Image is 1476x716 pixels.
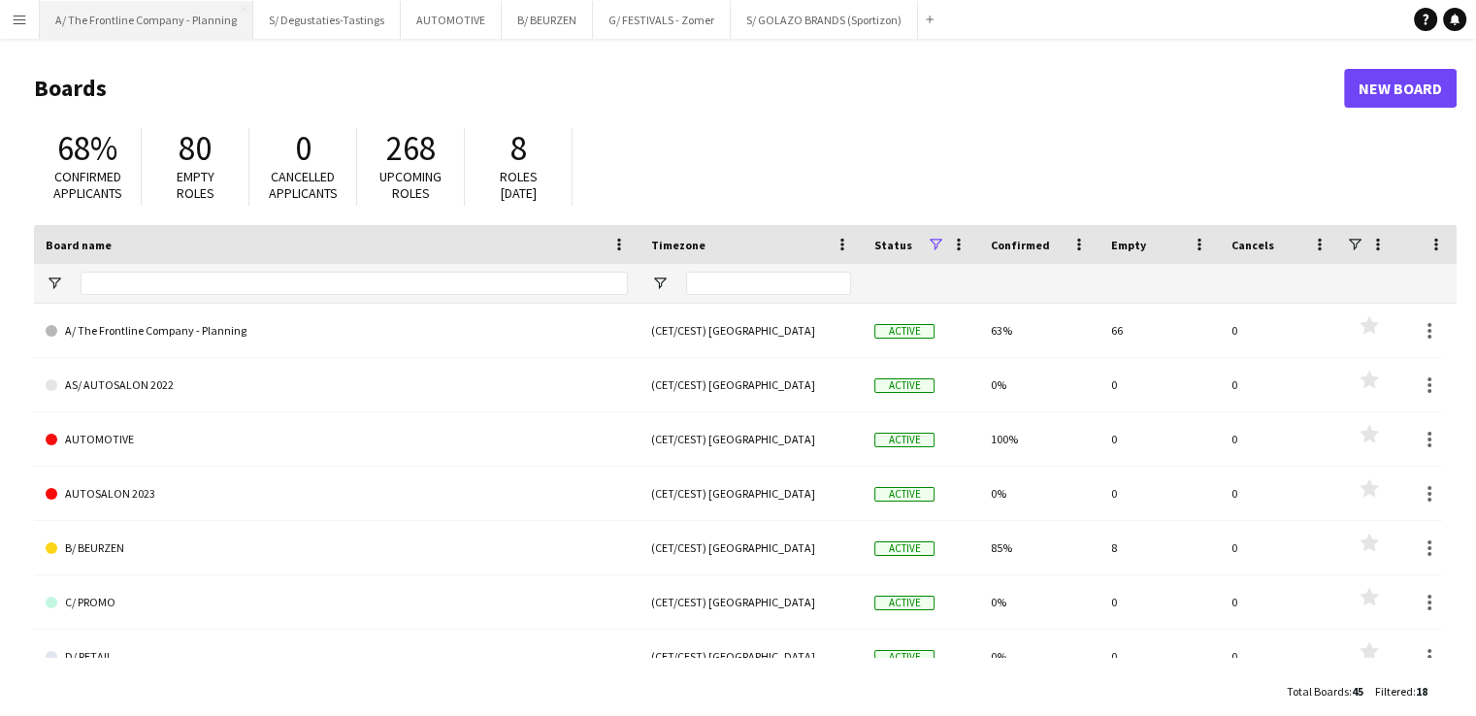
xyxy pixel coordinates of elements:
[1099,358,1220,411] div: 0
[1220,412,1340,466] div: 0
[502,1,593,39] button: B/ BEURZEN
[1099,630,1220,683] div: 0
[253,1,401,39] button: S/ Degustaties-Tastings
[686,272,851,295] input: Timezone Filter Input
[979,412,1099,466] div: 100%
[510,127,527,170] span: 8
[874,378,935,393] span: Active
[386,127,436,170] span: 268
[979,630,1099,683] div: 0%
[640,412,863,466] div: (CET/CEST) [GEOGRAPHIC_DATA]
[1220,304,1340,357] div: 0
[401,1,502,39] button: AUTOMOTIVE
[46,238,112,252] span: Board name
[979,358,1099,411] div: 0%
[57,127,117,170] span: 68%
[46,412,628,467] a: AUTOMOTIVE
[979,467,1099,520] div: 0%
[1220,630,1340,683] div: 0
[177,168,214,202] span: Empty roles
[874,650,935,665] span: Active
[1287,672,1363,710] div: :
[1220,521,1340,574] div: 0
[979,304,1099,357] div: 63%
[640,467,863,520] div: (CET/CEST) [GEOGRAPHIC_DATA]
[1231,238,1274,252] span: Cancels
[46,304,628,358] a: A/ The Frontline Company - Planning
[640,304,863,357] div: (CET/CEST) [GEOGRAPHIC_DATA]
[1099,412,1220,466] div: 0
[979,521,1099,574] div: 85%
[46,630,628,684] a: D/ RETAIL
[874,596,935,610] span: Active
[640,630,863,683] div: (CET/CEST) [GEOGRAPHIC_DATA]
[1375,672,1427,710] div: :
[40,1,253,39] button: A/ The Frontline Company - Planning
[46,358,628,412] a: AS/ AUTOSALON 2022
[1416,684,1427,699] span: 18
[269,168,338,202] span: Cancelled applicants
[1099,575,1220,629] div: 0
[1220,467,1340,520] div: 0
[874,433,935,447] span: Active
[640,521,863,574] div: (CET/CEST) [GEOGRAPHIC_DATA]
[731,1,918,39] button: S/ GOLAZO BRANDS (Sportizon)
[1111,238,1146,252] span: Empty
[874,324,935,339] span: Active
[651,275,669,292] button: Open Filter Menu
[874,541,935,556] span: Active
[46,521,628,575] a: B/ BEURZEN
[874,487,935,502] span: Active
[640,358,863,411] div: (CET/CEST) [GEOGRAPHIC_DATA]
[46,575,628,630] a: C/ PROMO
[1287,684,1349,699] span: Total Boards
[34,74,1344,103] h1: Boards
[1220,575,1340,629] div: 0
[651,238,705,252] span: Timezone
[640,575,863,629] div: (CET/CEST) [GEOGRAPHIC_DATA]
[379,168,442,202] span: Upcoming roles
[1099,467,1220,520] div: 0
[874,238,912,252] span: Status
[179,127,212,170] span: 80
[46,467,628,521] a: AUTOSALON 2023
[295,127,312,170] span: 0
[593,1,731,39] button: G/ FESTIVALS - Zomer
[991,238,1050,252] span: Confirmed
[1344,69,1457,108] a: New Board
[81,272,628,295] input: Board name Filter Input
[500,168,538,202] span: Roles [DATE]
[1352,684,1363,699] span: 45
[53,168,122,202] span: Confirmed applicants
[1099,521,1220,574] div: 8
[46,275,63,292] button: Open Filter Menu
[1099,304,1220,357] div: 66
[979,575,1099,629] div: 0%
[1375,684,1413,699] span: Filtered
[1220,358,1340,411] div: 0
